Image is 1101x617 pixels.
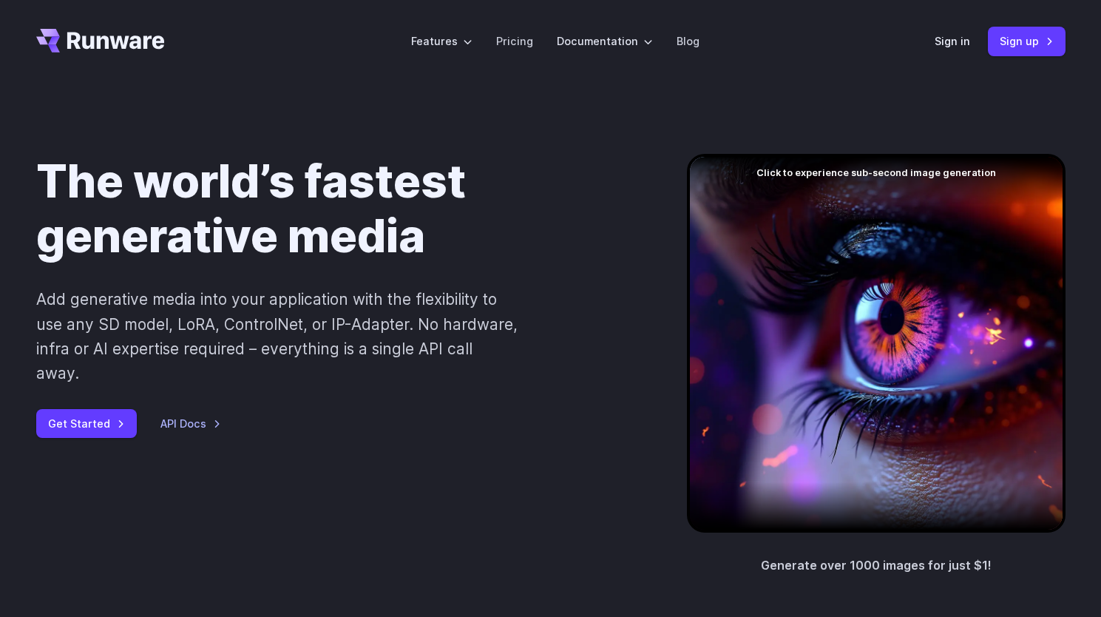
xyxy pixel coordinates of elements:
h1: The world’s fastest generative media [36,154,640,263]
a: Go to / [36,29,165,53]
p: Add generative media into your application with the flexibility to use any SD model, LoRA, Contro... [36,287,519,385]
a: Blog [677,33,699,50]
a: Get Started [36,409,137,438]
a: Sign in [935,33,970,50]
p: Generate over 1000 images for just $1! [761,556,992,576]
label: Documentation [557,33,653,50]
a: Pricing [496,33,533,50]
a: API Docs [160,415,221,432]
label: Features [411,33,472,50]
a: Sign up [988,27,1066,55]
